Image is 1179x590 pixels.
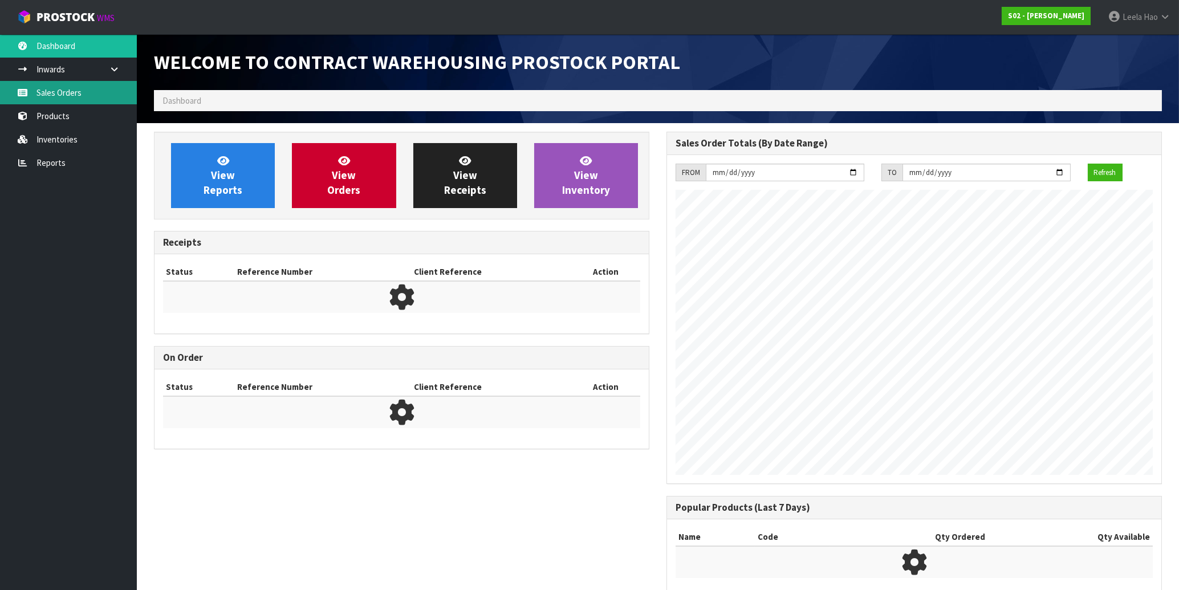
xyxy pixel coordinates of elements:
h3: Sales Order Totals (By Date Range) [676,138,1153,149]
a: ViewReports [171,143,275,208]
th: Action [572,378,640,396]
th: Qty Ordered [830,528,988,546]
span: View Reports [204,154,242,197]
span: Welcome to Contract Warehousing ProStock Portal [154,50,680,74]
div: TO [881,164,902,182]
h3: On Order [163,352,640,363]
strong: S02 - [PERSON_NAME] [1008,11,1084,21]
span: Hao [1144,11,1158,22]
th: Reference Number [234,378,411,396]
a: ViewInventory [534,143,638,208]
th: Action [572,263,640,281]
span: View Inventory [562,154,610,197]
a: ViewReceipts [413,143,517,208]
span: View Orders [327,154,360,197]
img: cube-alt.png [17,10,31,24]
span: Leela [1123,11,1142,22]
small: WMS [97,13,115,23]
h3: Popular Products (Last 7 Days) [676,502,1153,513]
th: Reference Number [234,263,411,281]
button: Refresh [1088,164,1123,182]
th: Status [163,263,234,281]
th: Code [755,528,830,546]
th: Qty Available [988,528,1153,546]
th: Client Reference [411,263,572,281]
span: ProStock [36,10,95,25]
div: FROM [676,164,706,182]
span: Dashboard [162,95,201,106]
th: Name [676,528,755,546]
th: Client Reference [411,378,572,396]
h3: Receipts [163,237,640,248]
span: View Receipts [444,154,486,197]
th: Status [163,378,234,396]
a: ViewOrders [292,143,396,208]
